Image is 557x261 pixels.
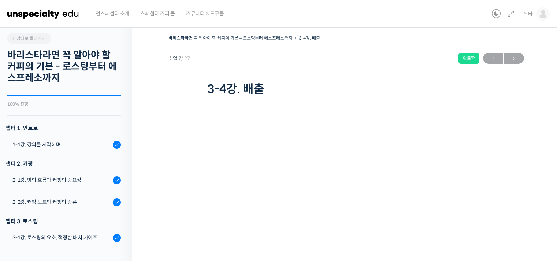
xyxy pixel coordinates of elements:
span: 수업 7 [168,56,190,61]
h3: 챕터 1. 인트로 [5,123,121,133]
a: 3-4강. 배출 [299,35,320,41]
div: 챕터 2. 커핑 [5,159,121,169]
span: ← [483,54,503,63]
span: 강의로 돌아가기 [11,36,46,41]
a: 바리스타라면 꼭 알아야 할 커피의 기본 – 로스팅부터 에스프레소까지 [168,35,292,41]
div: 3-1강. 로스팅의 요소, 적정한 배치 사이즈 [12,234,111,242]
div: 2-2강. 커핑 노트와 커핑의 종류 [12,198,111,206]
span: 목타 [523,11,533,17]
div: 2-1강. 맛의 흐름과 커핑의 중요성 [12,176,111,184]
h2: 바리스타라면 꼭 알아야 할 커피의 기본 - 로스팅부터 에스프레소까지 [7,49,121,84]
span: / 27 [181,55,190,62]
div: 100% 진행 [7,102,121,106]
div: 완료함 [458,53,479,64]
span: → [504,54,524,63]
div: 1-1강. 강의를 시작하며 [12,140,111,148]
a: 강의로 돌아가기 [7,33,51,44]
a: ←이전 [483,53,503,64]
div: 챕터 3. 로스팅 [5,216,121,226]
h1: 3-4강. 배출 [207,82,486,96]
a: 다음→ [504,53,524,64]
